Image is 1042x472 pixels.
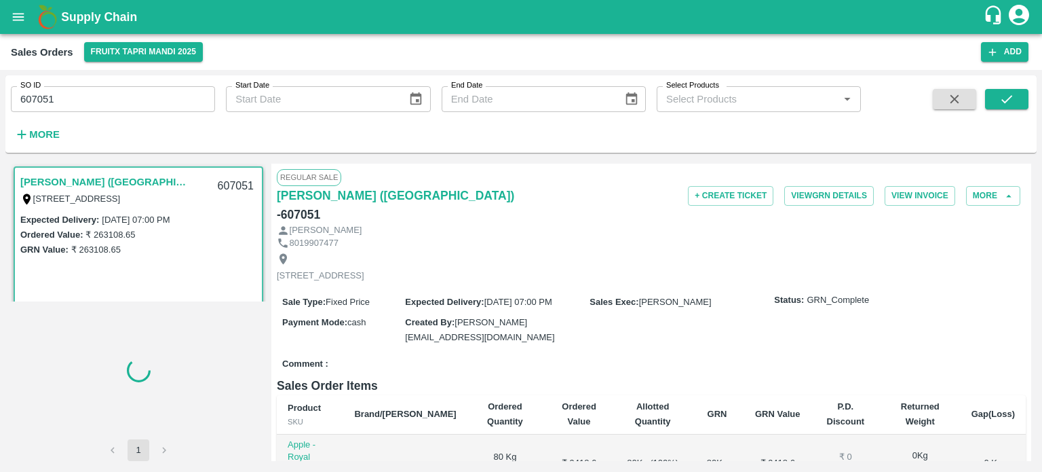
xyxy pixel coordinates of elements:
[20,244,69,255] label: GRN Value:
[822,451,869,464] div: ₹ 0
[827,401,865,426] b: P.D. Discount
[235,80,269,91] label: Start Date
[971,409,1015,419] b: Gap(Loss)
[20,173,190,191] a: [PERSON_NAME] ([GEOGRAPHIC_DATA])
[708,409,727,419] b: GRN
[403,86,429,112] button: Choose date
[626,457,679,470] div: 80 Kg ( 100 %)
[901,401,940,426] b: Returned Weight
[11,123,63,146] button: More
[3,1,34,33] button: open drawer
[226,86,398,112] input: Start Date
[84,42,203,62] button: Select DC
[277,376,1026,395] h6: Sales Order Items
[290,237,339,250] p: 8019907477
[774,294,804,307] label: Status:
[100,439,177,461] nav: pagination navigation
[590,297,638,307] label: Sales Exec :
[442,86,613,112] input: End Date
[29,129,60,140] strong: More
[20,230,83,240] label: Ordered Value:
[639,297,712,307] span: [PERSON_NAME]
[282,297,326,307] label: Sale Type :
[885,186,955,206] button: View Invoice
[562,401,596,426] b: Ordered Value
[288,416,332,428] div: SKU
[11,86,215,112] input: Enter SO ID
[288,403,321,413] b: Product
[688,186,773,206] button: + Create Ticket
[282,317,347,327] label: Payment Mode :
[619,86,644,112] button: Choose date
[487,401,523,426] b: Ordered Quantity
[71,244,121,255] label: ₹ 263108.65
[405,317,455,327] label: Created By :
[1007,3,1031,31] div: account of current user
[354,409,456,419] b: Brand/[PERSON_NAME]
[210,170,262,202] div: 607051
[34,3,61,31] img: logo
[11,43,73,61] div: Sales Orders
[282,358,328,371] label: Comment :
[85,230,135,240] label: ₹ 263108.65
[661,90,834,108] input: Select Products
[807,294,869,307] span: GRN_Complete
[277,186,514,205] a: [PERSON_NAME] ([GEOGRAPHIC_DATA])
[981,42,1028,62] button: Add
[784,186,874,206] button: ViewGRN Details
[288,439,332,464] p: Apple - Royal
[326,297,370,307] span: Fixed Price
[61,10,137,24] b: Supply Chain
[102,215,170,225] label: [DATE] 07:00 PM
[405,297,484,307] label: Expected Delivery :
[838,90,856,108] button: Open
[666,80,719,91] label: Select Products
[61,7,983,26] a: Supply Chain
[290,224,362,237] p: [PERSON_NAME]
[277,205,320,224] h6: - 607051
[405,317,554,342] span: [PERSON_NAME][EMAIL_ADDRESS][DOMAIN_NAME]
[983,5,1007,29] div: customer-support
[701,457,733,470] div: 80 Kg
[277,169,341,185] span: Regular Sale
[20,215,99,225] label: Expected Delivery :
[635,401,671,426] b: Allotted Quantity
[451,80,482,91] label: End Date
[33,194,121,204] label: [STREET_ADDRESS]
[484,297,552,307] span: [DATE] 07:00 PM
[20,80,41,91] label: SO ID
[347,317,366,327] span: cash
[277,270,364,283] p: [STREET_ADDRESS]
[966,186,1020,206] button: More
[755,409,800,419] b: GRN Value
[128,439,149,461] button: page 1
